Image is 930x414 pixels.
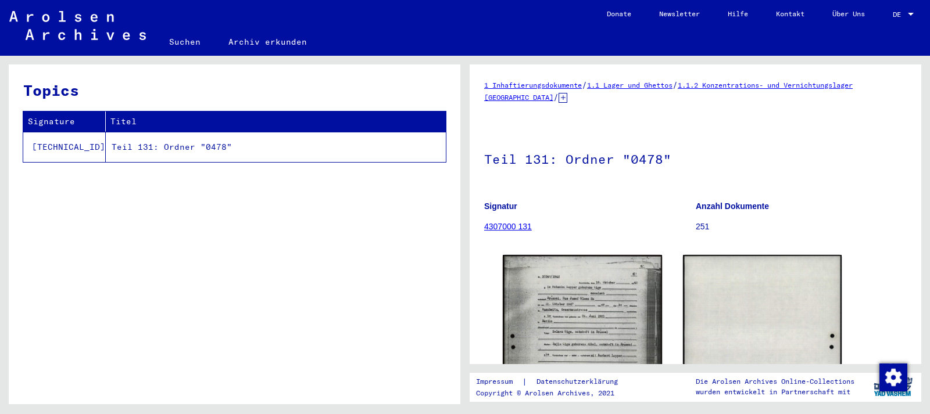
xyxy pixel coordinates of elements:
a: 4307000 131 [484,222,532,231]
b: Anzahl Dokumente [696,201,769,211]
h1: Teil 131: Ordner "0478" [484,132,907,183]
div: | [476,376,632,388]
p: wurden entwickelt in Partnerschaft mit [696,387,854,397]
h3: Topics [23,79,445,102]
p: 251 [696,221,907,233]
a: Suchen [155,28,214,56]
p: Die Arolsen Archives Online-Collections [696,376,854,387]
span: / [673,80,678,90]
th: Titel [106,111,446,132]
a: Impressum [476,376,522,388]
div: Zustimmung ändern [879,363,907,391]
a: 1 Inhaftierungsdokumente [484,81,582,89]
a: Archiv erkunden [214,28,321,56]
td: Teil 131: Ordner "0478" [106,132,446,162]
th: Signature [23,111,106,132]
span: / [582,80,587,90]
p: Copyright © Arolsen Archives, 2021 [476,388,632,398]
b: Signatur [484,201,517,211]
a: Datenschutzerklärung [527,376,632,388]
img: Arolsen_neg.svg [9,11,146,40]
td: [TECHNICAL_ID] [23,132,106,162]
img: yv_logo.png [871,372,915,401]
a: 1.1 Lager und Ghettos [587,81,673,89]
span: / [553,92,559,102]
span: DE [893,10,906,19]
img: Zustimmung ändern [879,363,907,391]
